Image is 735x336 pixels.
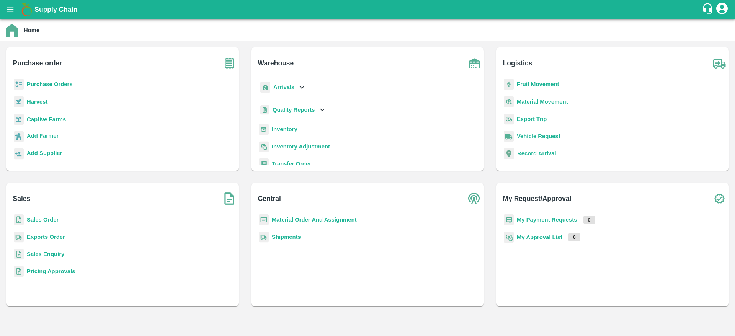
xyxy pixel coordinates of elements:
[259,141,269,152] img: inventory
[27,99,47,105] a: Harvest
[272,144,330,150] a: Inventory Adjustment
[13,193,31,204] b: Sales
[24,27,39,33] b: Home
[273,107,315,113] b: Quality Reports
[583,216,595,224] p: 0
[702,3,715,16] div: customer-support
[258,193,281,204] b: Central
[568,233,580,241] p: 0
[465,189,484,208] img: central
[27,133,59,139] b: Add Farmer
[272,161,311,167] a: Transfer Order
[27,81,73,87] a: Purchase Orders
[517,133,560,139] a: Vehicle Request
[272,234,301,240] a: Shipments
[258,58,294,69] b: Warehouse
[259,102,327,118] div: Quality Reports
[517,99,568,105] a: Material Movement
[259,214,269,225] img: centralMaterial
[27,116,66,122] a: Captive Farms
[6,24,18,37] img: home
[14,96,24,108] img: harvest
[27,217,59,223] a: Sales Order
[504,96,514,108] img: material
[517,81,559,87] a: Fruit Movement
[27,150,62,156] b: Add Supplier
[504,79,514,90] img: fruit
[260,82,270,93] img: whArrival
[504,114,514,125] img: delivery
[27,268,75,274] a: Pricing Approvals
[517,234,562,240] a: My Approval List
[34,4,702,15] a: Supply Chain
[273,84,294,90] b: Arrivals
[13,58,62,69] b: Purchase order
[272,126,297,132] a: Inventory
[465,54,484,73] img: warehouse
[710,189,729,208] img: check
[517,150,556,157] a: Record Arrival
[14,232,24,243] img: shipments
[14,148,24,160] img: supplier
[715,2,729,18] div: account of current user
[259,158,269,170] img: whTransfer
[504,131,514,142] img: vehicle
[2,1,19,18] button: open drawer
[14,266,24,277] img: sales
[517,217,577,223] a: My Payment Requests
[504,214,514,225] img: payment
[272,217,357,223] a: Material Order And Assignment
[503,58,532,69] b: Logistics
[517,116,547,122] a: Export Trip
[14,79,24,90] img: reciept
[710,54,729,73] img: truck
[503,193,572,204] b: My Request/Approval
[14,249,24,260] img: sales
[27,149,62,159] a: Add Supplier
[34,6,77,13] b: Supply Chain
[259,124,269,135] img: whInventory
[19,2,34,17] img: logo
[260,105,269,115] img: qualityReport
[14,214,24,225] img: sales
[259,232,269,243] img: shipments
[504,148,514,159] img: recordArrival
[220,189,239,208] img: soSales
[14,131,24,142] img: farmer
[27,234,65,240] a: Exports Order
[220,54,239,73] img: purchase
[504,232,514,243] img: approval
[259,79,306,96] div: Arrivals
[14,114,24,125] img: harvest
[27,251,64,257] a: Sales Enquiry
[27,132,59,142] a: Add Farmer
